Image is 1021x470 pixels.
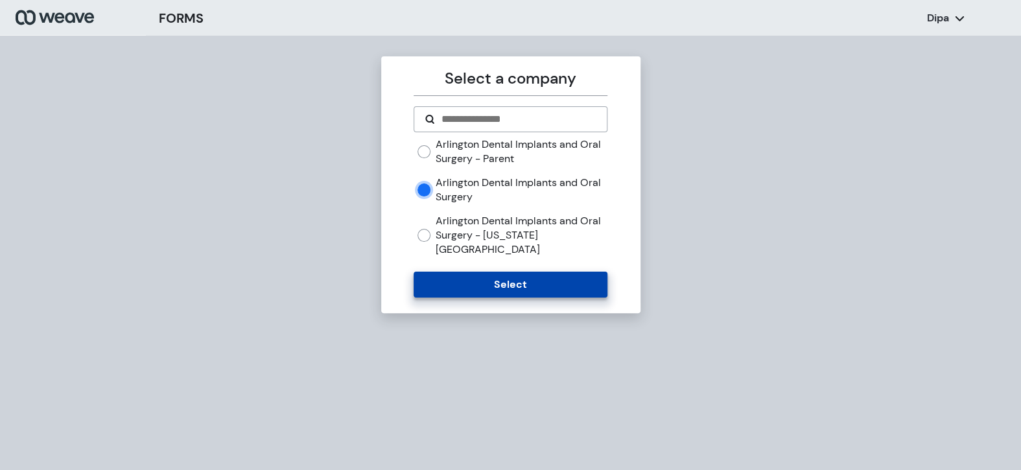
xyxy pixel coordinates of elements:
input: Search [440,112,596,127]
h3: FORMS [159,8,204,28]
p: Select a company [414,67,607,90]
label: Arlington Dental Implants and Oral Surgery - [US_STATE][GEOGRAPHIC_DATA] [436,214,607,256]
p: Dipa [927,11,949,25]
label: Arlington Dental Implants and Oral Surgery [436,176,607,204]
button: Select [414,272,607,298]
label: Arlington Dental Implants and Oral Surgery - Parent [436,137,607,165]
